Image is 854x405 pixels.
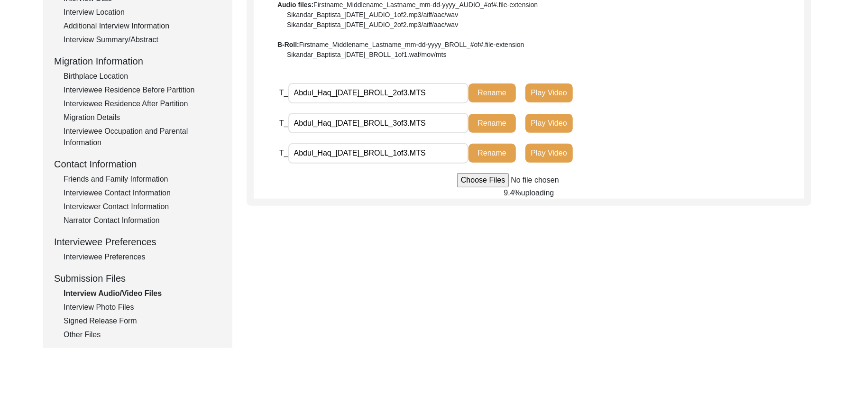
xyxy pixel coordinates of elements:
button: Rename [468,83,516,102]
span: T_ [279,119,288,127]
div: Interviewee Residence After Partition [64,98,221,110]
button: Play Video [525,83,573,102]
div: Other Files [64,329,221,341]
div: Interview Photo Files [64,302,221,313]
div: Interviewee Preferences [64,251,221,263]
button: Play Video [525,114,573,133]
div: Migration Details [64,112,221,123]
div: Interview Summary/Abstract [64,34,221,46]
div: Interview Audio/Video Files [64,288,221,299]
div: Interviewee Residence Before Partition [64,84,221,96]
div: Interviewee Preferences [54,235,221,249]
div: Narrator Contact Information [64,215,221,226]
div: Interviewer Contact Information [64,201,221,212]
button: Play Video [525,144,573,163]
div: Submission Files [54,271,221,285]
div: Additional Interview Information [64,20,221,32]
b: Audio files: [277,1,313,9]
div: Birthplace Location [64,71,221,82]
div: Migration Information [54,54,221,68]
span: uploading [521,189,554,197]
div: Signed Release Form [64,315,221,327]
span: 9.4% [504,189,521,197]
b: B-Roll: [277,41,299,48]
span: T_ [279,149,288,157]
button: Rename [468,114,516,133]
button: Rename [468,144,516,163]
div: Friends and Family Information [64,174,221,185]
div: Contact Information [54,157,221,171]
div: Interviewee Contact Information [64,187,221,199]
div: Interviewee Occupation and Parental Information [64,126,221,148]
div: Interview Location [64,7,221,18]
span: T_ [279,89,288,97]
